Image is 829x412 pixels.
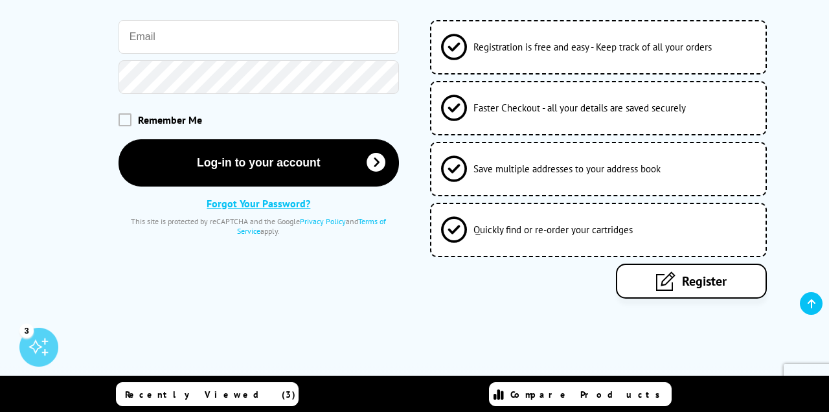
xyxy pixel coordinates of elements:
[682,273,727,290] span: Register
[125,389,296,400] span: Recently Viewed (3)
[116,382,299,406] a: Recently Viewed (3)
[119,216,399,236] div: This site is protected by reCAPTCHA and the Google and apply.
[207,197,310,210] a: Forgot Your Password?
[473,223,633,236] span: Quickly find or re-order your cartridges
[119,20,399,54] input: Email
[616,264,767,299] a: Register
[119,139,399,187] button: Log-in to your account
[138,113,202,126] span: Remember Me
[510,389,667,400] span: Compare Products
[473,41,712,53] span: Registration is free and easy - Keep track of all your orders
[237,216,386,236] a: Terms of Service
[489,382,672,406] a: Compare Products
[300,216,346,226] a: Privacy Policy
[473,102,686,114] span: Faster Checkout - all your details are saved securely
[19,323,34,338] div: 3
[473,163,661,175] span: Save multiple addresses to your address book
